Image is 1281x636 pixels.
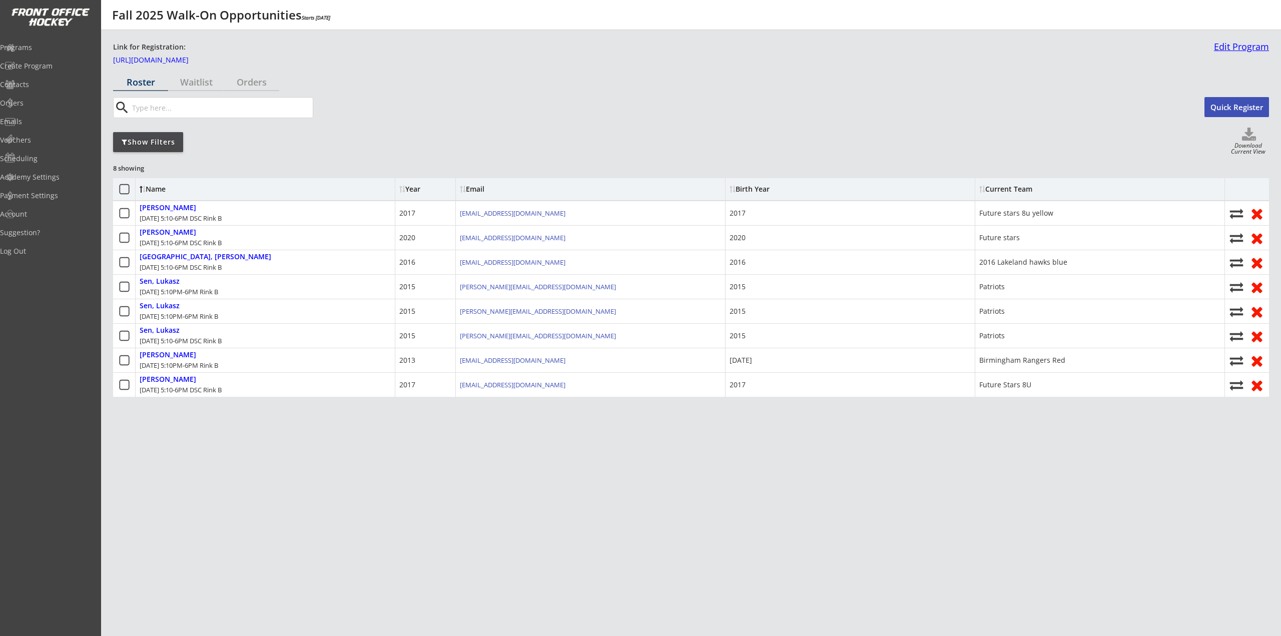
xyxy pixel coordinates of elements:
div: Orders [224,78,279,87]
div: 2017 [730,208,746,218]
a: [EMAIL_ADDRESS][DOMAIN_NAME] [460,233,565,242]
button: Move player [1229,231,1244,245]
button: Move player [1229,207,1244,220]
div: [PERSON_NAME] [140,375,196,384]
div: Future Stars 8U [979,380,1031,390]
div: Patriots [979,306,1005,316]
div: Year [399,186,451,193]
button: Remove from roster (no refund) [1249,304,1265,319]
a: [EMAIL_ADDRESS][DOMAIN_NAME] [460,209,565,218]
div: Patriots [979,282,1005,292]
a: [PERSON_NAME][EMAIL_ADDRESS][DOMAIN_NAME] [460,331,616,340]
div: [DATE] 5:10PM-6PM Rink B [140,312,218,321]
em: Starts [DATE] [302,14,330,21]
div: Birmingham Rangers Red [979,355,1065,365]
div: [PERSON_NAME] [140,204,196,212]
button: Move player [1229,305,1244,318]
div: 2015 [730,306,746,316]
div: Fall 2025 Walk-On Opportunities [112,9,330,21]
div: 8 showing [113,164,185,173]
a: [PERSON_NAME][EMAIL_ADDRESS][DOMAIN_NAME] [460,307,616,316]
div: 2015 [399,306,415,316]
div: [DATE] [730,355,752,365]
button: Remove from roster (no refund) [1249,255,1265,270]
div: [DATE] 5:10-6PM DSC Rink B [140,238,222,247]
div: [DATE] 5:10-6PM DSC Rink B [140,263,222,272]
div: Link for Registration: [113,42,187,53]
div: 2017 [399,380,415,390]
div: Sen, Lukasz [140,277,180,286]
a: Edit Program [1210,42,1269,60]
a: [EMAIL_ADDRESS][DOMAIN_NAME] [460,356,565,365]
button: Remove from roster (no refund) [1249,328,1265,344]
a: [EMAIL_ADDRESS][DOMAIN_NAME] [460,258,565,267]
div: 2016 [730,257,746,267]
div: Future stars 8u yellow [979,208,1053,218]
button: Move player [1229,329,1244,343]
input: Type here... [130,98,313,118]
button: search [114,100,130,116]
div: Waitlist [169,78,224,87]
div: Name [140,186,221,193]
div: Current Team [979,186,1032,193]
img: FOH%20White%20Logo%20Transparent.png [11,8,90,27]
div: 2017 [730,380,746,390]
div: Email [460,186,550,193]
div: 2017 [399,208,415,218]
div: Birth Year [730,186,770,193]
div: Roster [113,78,168,87]
button: Remove from roster (no refund) [1249,353,1265,368]
div: 2015 [399,282,415,292]
div: [DATE] 5:10-6PM DSC Rink B [140,214,222,223]
div: 2016 Lakeland hawks blue [979,257,1067,267]
div: 2020 [730,233,746,243]
div: [DATE] 5:10PM-6PM Rink B [140,287,218,296]
button: Remove from roster (no refund) [1249,206,1265,221]
a: [PERSON_NAME][EMAIL_ADDRESS][DOMAIN_NAME] [460,282,616,291]
div: [PERSON_NAME] [140,351,196,359]
button: Move player [1229,378,1244,392]
button: Quick Register [1204,97,1269,117]
div: [GEOGRAPHIC_DATA], [PERSON_NAME] [140,253,271,261]
button: Move player [1229,256,1244,269]
a: [EMAIL_ADDRESS][DOMAIN_NAME] [460,380,565,389]
button: Remove from roster (no refund) [1249,377,1265,393]
button: Click to download full roster. Your browser settings may try to block it, check your security set... [1229,128,1269,143]
div: 2015 [399,331,415,341]
div: 2016 [399,257,415,267]
button: Move player [1229,354,1244,367]
div: [DATE] 5:10PM-6PM Rink B [140,361,218,370]
div: Sen, Lukasz [140,326,180,335]
a: [URL][DOMAIN_NAME] [113,57,213,68]
div: Sen, Lukasz [140,302,180,310]
button: Remove from roster (no refund) [1249,230,1265,246]
div: 2020 [399,233,415,243]
div: Show Filters [113,137,183,147]
div: Patriots [979,331,1005,341]
div: 2015 [730,282,746,292]
button: Move player [1229,280,1244,294]
div: Download Current View [1227,143,1269,156]
div: [DATE] 5:10-6PM DSC Rink B [140,336,222,345]
div: [PERSON_NAME] [140,228,196,237]
button: Remove from roster (no refund) [1249,279,1265,295]
div: 2013 [399,355,415,365]
div: 2015 [730,331,746,341]
div: Future stars [979,233,1020,243]
div: [DATE] 5:10-6PM DSC Rink B [140,385,222,394]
